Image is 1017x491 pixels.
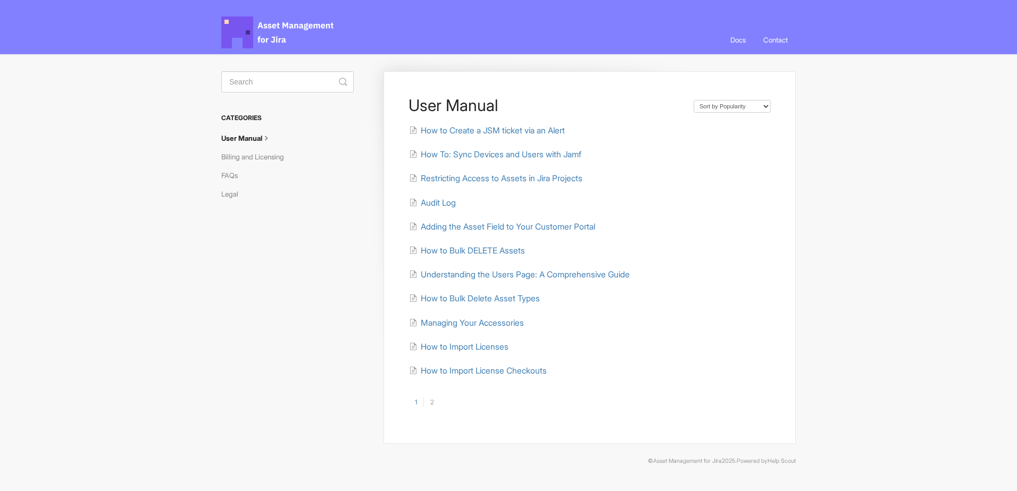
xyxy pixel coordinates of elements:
a: Understanding the Users Page: A Comprehensive Guide [409,269,630,280]
a: Audit Log [409,198,456,208]
input: Search [221,71,354,92]
a: How to Import Licenses [409,342,508,352]
h1: User Manual [409,96,683,115]
a: How to Bulk DELETE Assets [409,245,525,256]
span: How to Import License Checkouts [421,366,547,376]
span: Restricting Access to Assets in Jira Projects [421,173,582,183]
a: Managing Your Accessories [409,318,524,328]
span: How to Bulk DELETE Assets [421,245,525,256]
h3: Categories [221,108,354,128]
a: Docs [722,26,754,54]
span: How To: Sync Devices and Users with Jamf [421,149,581,159]
span: How to Import Licenses [421,342,508,352]
span: Audit Log [421,198,456,208]
a: How to Import License Checkouts [409,366,547,376]
a: Asset Management for Jira [653,458,722,464]
a: How to Create a JSM ticket via an Alert [409,125,565,136]
a: FAQs [221,167,246,184]
a: 2 [423,397,440,407]
span: Understanding the Users Page: A Comprehensive Guide [421,269,630,280]
select: Page reloads on selection [694,100,771,113]
span: How to Bulk Delete Asset Types [421,293,540,303]
a: Restricting Access to Assets in Jira Projects [409,173,582,183]
a: Adding the Asset Field to Your Customer Portal [409,222,595,232]
a: Help Scout [768,458,796,464]
a: 1 [409,397,423,407]
span: Asset Management for Jira Docs [221,16,335,48]
a: How to Bulk Delete Asset Types [409,293,540,303]
p: © 2025. [221,456,796,466]
span: Powered by [737,458,796,464]
a: Contact [755,26,796,54]
a: User Manual [221,130,280,147]
a: Legal [221,185,246,202]
span: Managing Your Accessories [421,318,524,328]
span: How to Create a JSM ticket via an Alert [421,125,565,136]
a: How To: Sync Devices and Users with Jamf [409,149,581,159]
a: Billing and Licensing [221,148,292,165]
span: Adding the Asset Field to Your Customer Portal [421,222,595,232]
